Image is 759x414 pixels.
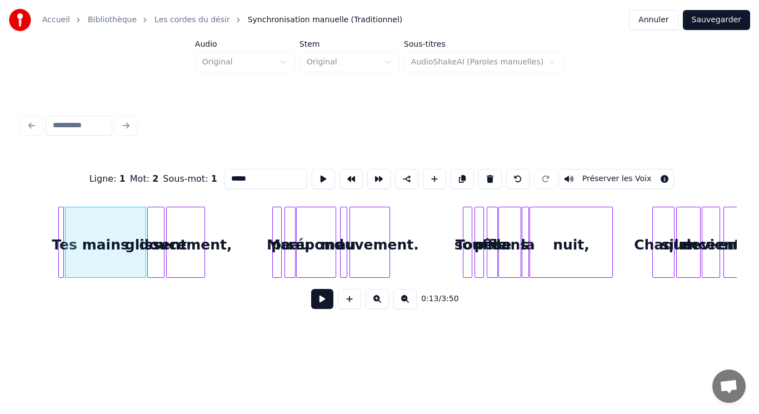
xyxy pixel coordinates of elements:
[441,293,458,305] span: 3:50
[404,40,564,48] label: Sous-titres
[130,172,159,186] div: Mot :
[248,14,403,26] span: Synchronisation manuelle (Traditionnel)
[629,10,678,30] button: Annuler
[9,9,31,31] img: youka
[421,293,448,305] div: /
[195,40,295,48] label: Audio
[211,173,217,184] span: 1
[88,14,137,26] a: Bibliothèque
[152,173,158,184] span: 2
[42,14,402,26] nav: breadcrumb
[163,172,217,186] div: Sous-mot :
[683,10,750,30] button: Sauvegarder
[421,293,438,305] span: 0:13
[42,14,70,26] a: Accueil
[119,173,126,184] span: 1
[560,169,675,189] button: Toggle
[712,370,746,403] div: Ouvrir le chat
[154,14,230,26] a: Les cordes du désir
[89,172,126,186] div: Ligne :
[299,40,400,48] label: Stem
